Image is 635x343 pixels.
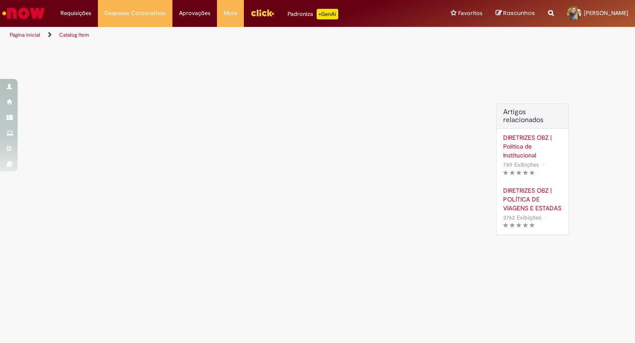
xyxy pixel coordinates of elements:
[458,9,482,18] span: Favoritos
[503,186,562,213] a: DIRETRIZES OBZ | POLÍTICA DE VIAGENS E ESTADAS
[7,27,417,43] ul: Trilhas de página
[541,159,546,171] span: •
[1,4,46,22] img: ServiceNow
[543,212,549,224] span: •
[288,9,338,19] div: Padroniza
[503,108,562,124] h3: Artigos relacionados
[105,9,166,18] span: Despesas Corporativas
[10,31,40,38] a: Página inicial
[250,6,274,19] img: click_logo_yellow_360x200.png
[224,9,237,18] span: More
[60,9,91,18] span: Requisições
[59,31,89,38] a: Catalog Item
[496,9,535,18] a: Rascunhos
[503,9,535,17] span: Rascunhos
[179,9,210,18] span: Aprovações
[503,161,539,168] span: 789 Exibições
[584,9,628,17] span: [PERSON_NAME]
[503,214,542,221] span: 3762 Exibições
[503,133,562,160] a: DIRETRIZES OBZ | Política de Institucional
[317,9,338,19] p: +GenAi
